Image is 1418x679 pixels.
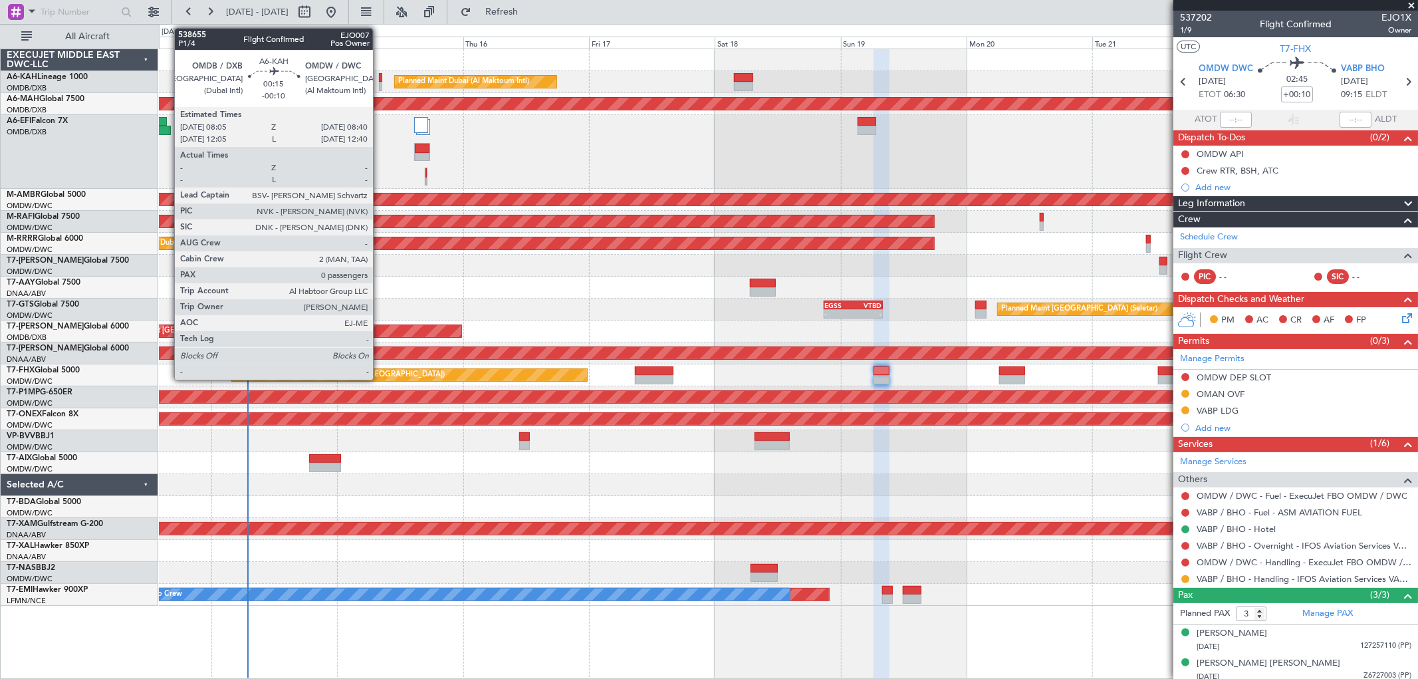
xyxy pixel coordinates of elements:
span: Pax [1178,588,1193,603]
span: OMDW DWC [1199,63,1253,76]
span: [DATE] [1199,75,1226,88]
span: M-AMBR [7,191,41,199]
div: Sat 18 [715,37,840,49]
a: T7-AIXGlobal 5000 [7,454,77,462]
a: M-RRRRGlobal 6000 [7,235,83,243]
span: ELDT [1365,88,1387,102]
span: ALDT [1375,113,1397,126]
a: T7-[PERSON_NAME]Global 6000 [7,323,129,331]
span: 127257110 (PP) [1360,640,1411,652]
div: Tue 21 [1092,37,1218,49]
span: ATOT [1195,113,1217,126]
span: A6-EFI [7,117,31,125]
span: Crew [1178,212,1201,227]
span: T7-BDA [7,498,36,506]
a: VABP / BHO - Fuel - ASM AVIATION FUEL [1197,507,1362,518]
a: OMDW/DWC [7,508,53,518]
a: A6-EFIFalcon 7X [7,117,68,125]
span: T7-AAY [7,279,35,287]
span: Services [1178,437,1213,452]
a: OMDW / DWC - Fuel - ExecuJet FBO OMDW / DWC [1197,490,1407,501]
div: PIC [1194,269,1216,284]
button: Refresh [454,1,534,23]
span: Leg Information [1178,196,1245,211]
a: VABP / BHO - Handling - IFOS Aviation Services VABP/BHP [1197,573,1411,585]
div: Thu 16 [463,37,589,49]
a: T7-[PERSON_NAME]Global 6000 [7,344,129,352]
button: All Aircraft [15,26,144,47]
div: VTBD [853,301,882,309]
a: DNAA/ABV [7,552,46,562]
a: T7-P1MPG-650ER [7,388,72,396]
div: Flight Confirmed [1260,18,1332,32]
a: OMDW/DWC [7,245,53,255]
a: DNAA/ABV [7,530,46,540]
div: - - [1352,271,1382,283]
div: Fri 17 [589,37,715,49]
a: VP-BVVBBJ1 [7,432,55,440]
span: Owner [1381,25,1411,36]
a: T7-NASBBJ2 [7,564,55,572]
span: (1/6) [1370,436,1389,450]
div: OMAN OVF [1197,388,1244,400]
span: CR [1290,314,1302,327]
a: T7-ONEXFalcon 8X [7,410,78,418]
a: OMDW/DWC [7,223,53,233]
a: DNAA/ABV [7,289,46,299]
a: OMDW/DWC [7,201,53,211]
div: OMDW DEP SLOT [1197,372,1271,383]
span: T7-[PERSON_NAME] [7,257,84,265]
span: T7-ONEX [7,410,42,418]
span: 06:30 [1224,88,1245,102]
span: FP [1356,314,1366,327]
div: Add new [1195,182,1411,193]
a: T7-EMIHawker 900XP [7,586,88,594]
a: OMDB/DXB [7,127,47,137]
span: T7-AIX [7,454,32,462]
span: M-RAFI [7,213,35,221]
span: All Aircraft [35,32,140,41]
div: Wed 15 [337,37,463,49]
span: [DATE] - [DATE] [226,6,289,18]
span: T7-FHX [7,366,35,374]
div: - - [1219,271,1249,283]
span: (0/2) [1370,130,1389,144]
a: OMDW/DWC [7,376,53,386]
span: 1/9 [1180,25,1212,36]
div: No Crew [152,585,182,605]
a: VABP / BHO - Hotel [1197,523,1276,535]
button: UTC [1177,41,1200,53]
div: - [853,310,882,318]
span: T7-[PERSON_NAME] [7,344,84,352]
span: T7-NAS [7,564,36,572]
span: EJO1X [1381,11,1411,25]
div: Tue 14 [211,37,337,49]
div: Add new [1195,422,1411,434]
a: OMDW/DWC [7,311,53,321]
a: OMDB/DXB [7,333,47,342]
span: Dispatch To-Dos [1178,130,1245,146]
a: Manage Permits [1180,352,1244,366]
input: Trip Number [41,2,117,22]
div: Mon 20 [967,37,1092,49]
span: (3/3) [1370,588,1389,602]
div: VABP LDG [1197,405,1239,416]
span: 537202 [1180,11,1212,25]
a: Manage Services [1180,456,1246,469]
div: Planned Maint Dubai (Al Maktoum Intl) [110,233,241,253]
a: Manage PAX [1302,607,1353,620]
span: [DATE] [1341,75,1368,88]
span: T7-XAL [7,542,34,550]
div: Planned Maint Dubai (Al Maktoum Intl) [398,72,529,92]
a: T7-[PERSON_NAME]Global 7500 [7,257,129,265]
input: --:-- [1220,112,1252,128]
div: Crew RTR, BSH, ATC [1197,165,1278,176]
span: Permits [1178,334,1209,349]
div: Planned Maint [GEOGRAPHIC_DATA] ([GEOGRAPHIC_DATA]) [235,365,445,385]
span: Refresh [474,7,530,17]
span: AC [1256,314,1268,327]
a: OMDW/DWC [7,398,53,408]
div: Planned Maint [GEOGRAPHIC_DATA] (Seletar) [1001,299,1157,319]
a: OMDW/DWC [7,574,53,584]
span: 02:45 [1286,73,1308,86]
